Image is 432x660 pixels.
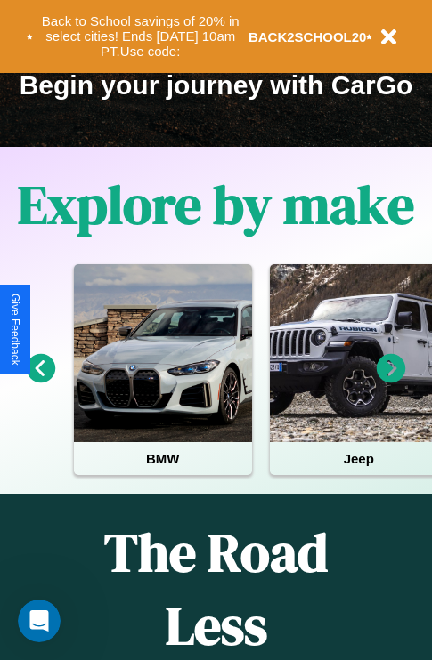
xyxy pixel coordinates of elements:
h1: Explore by make [18,168,414,241]
iframe: Intercom live chat [18,600,61,642]
div: Give Feedback [9,294,21,366]
h4: BMW [74,442,252,475]
button: Back to School savings of 20% in select cities! Ends [DATE] 10am PT.Use code: [33,9,249,64]
b: BACK2SCHOOL20 [249,29,367,44]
